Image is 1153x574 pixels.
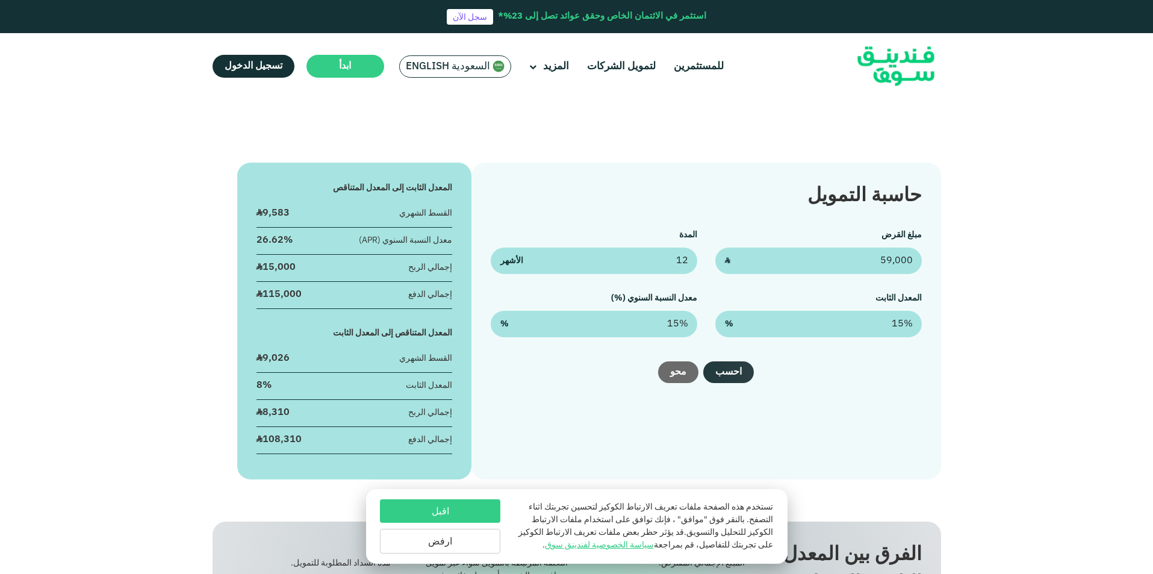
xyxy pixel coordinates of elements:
div: إجمالي الربح [408,407,452,419]
span: تسجيل الدخول [225,61,282,70]
a: سجل الآن [447,9,493,25]
div: ʢ [256,207,290,220]
div: ʢ [256,352,290,365]
span: للتفاصيل، قم بمراجعة . [542,541,730,549]
label: مبلغ القرض [881,231,922,239]
button: ارفض [380,529,500,554]
button: احسب [703,361,754,383]
div: المعدل الثابت إلى المعدل المتناقص [256,182,453,195]
span: ʢ [725,255,730,267]
div: القسط الشهري [399,207,452,220]
div: ʢ [256,433,302,446]
button: محو [658,361,698,383]
label: معدل النسبة السنوي (%) [611,294,697,302]
span: المزيد [543,61,569,72]
div: ʢ [256,406,290,419]
span: % [500,318,509,331]
button: اقبل [380,499,500,523]
a: لتمويل الشركات [584,57,659,76]
div: إجمالي الدفع [408,289,452,301]
div: ʢ [256,288,302,301]
div: معدل النسبة السنوي (APR) [359,234,452,247]
label: المدة [679,231,697,239]
div: ʢ [256,261,296,274]
div: المبلغ الإجمالي المقترض. [586,557,745,570]
a: سياسة الخصوصية لفندينق سوق [545,541,654,549]
span: السعودية English [406,60,490,73]
div: المعدل المتناقص إلى المعدل الثابت [256,327,453,340]
div: إجمالي الدفع [408,434,452,446]
img: SA Flag [493,60,505,72]
div: 8% [256,379,272,392]
span: 9,583 [263,208,290,217]
span: 108,310 [263,435,302,444]
p: تستخدم هذه الصفحة ملفات تعريف الارتباط الكوكيز لتحسين تجربتك اثناء التصفح. بالنقر فوق "موافق" ، ف... [512,501,772,552]
div: القسط الشهري [399,352,452,365]
span: % [725,318,733,331]
span: 9,026 [263,354,290,363]
span: 15,000 [263,263,296,272]
div: المدة [232,541,391,554]
div: المعدل الثابت [406,379,452,392]
span: 115,000 [263,290,302,299]
span: ابدأ [339,61,351,70]
span: الأشهر [500,255,523,267]
div: استثمر في الائتمان الخاص وحقق عوائد تصل إلى 23%* [498,10,706,23]
a: تسجيل الدخول [213,55,294,78]
span: قد يؤثر حظر بعض ملفات تعريف الارتباط الكوكيز على تجربتك [518,528,773,549]
img: Logo [837,36,955,97]
label: المعدل الثابت [875,294,922,302]
div: 26.62% [256,234,293,247]
div: حاسبة التمويل [491,182,921,211]
span: 8,310 [263,408,290,417]
div: إجمالي الربح [408,261,452,274]
div: مدة السداد المطلوبة للتمويل. [232,557,391,570]
a: للمستثمرين [671,57,727,76]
